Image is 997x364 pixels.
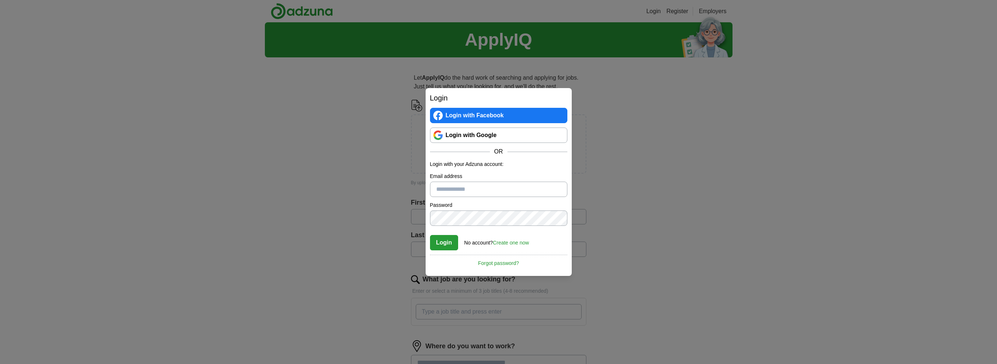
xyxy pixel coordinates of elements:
label: Password [430,201,567,209]
a: Forgot password? [430,255,567,267]
span: OR [490,147,507,156]
a: Create one now [493,240,529,246]
h2: Login [430,92,567,103]
a: Login with Facebook [430,108,567,123]
button: Login [430,235,458,250]
a: Login with Google [430,128,567,143]
p: Login with your Adzuna account: [430,160,567,168]
label: Email address [430,172,567,180]
div: No account? [464,235,529,247]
